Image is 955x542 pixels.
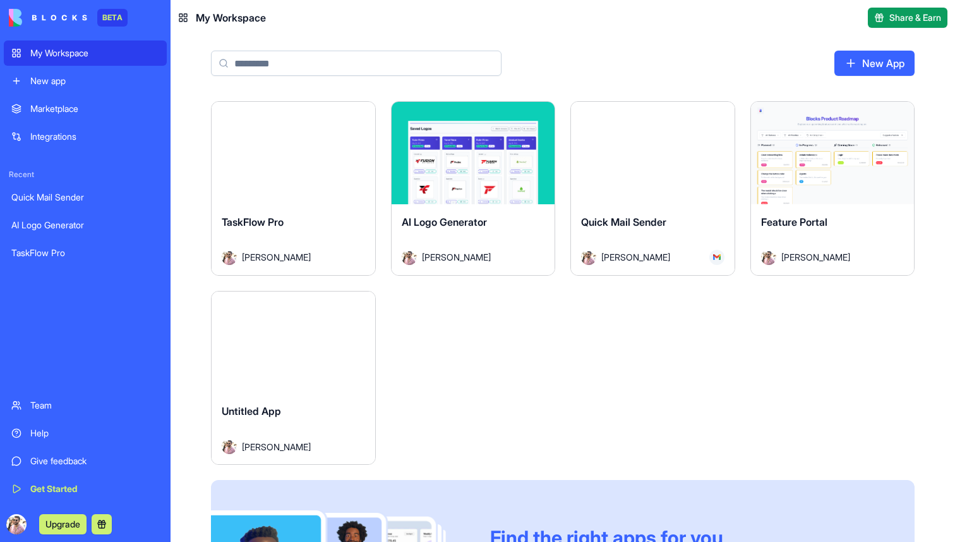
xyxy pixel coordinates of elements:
a: Quick Mail Sender [4,185,167,210]
div: My Workspace [30,47,159,59]
div: FAQ [18,304,234,328]
div: Integrations [30,130,159,143]
span: Recent [4,169,167,180]
div: TaskFlow Pro [11,247,159,259]
span: AI Logo Generator [402,216,487,228]
img: ACg8ocL_Q_N90vswveGfffDZIZl8kfyOQL45eDwNPxAhkOeD3j4X8V3ZsQ=s96-c [6,514,27,534]
span: Messages [105,426,148,435]
button: Upgrade [39,514,87,534]
img: Avatar [222,439,237,454]
a: Team [4,393,167,418]
img: logo [9,9,87,27]
img: Profile image for Michal [148,20,173,46]
p: Hi Yuval 👋 [25,90,227,111]
div: Close [217,20,240,43]
span: [PERSON_NAME] [601,250,670,264]
a: TaskFlow ProAvatar[PERSON_NAME] [211,101,376,276]
a: Quick Mail SenderAvatar[PERSON_NAME] [570,101,735,276]
div: Tickets [18,233,234,256]
span: Share & Earn [889,11,941,24]
span: Help [200,426,220,435]
span: Quick Mail Sender [581,216,666,228]
a: My Workspace [4,40,167,66]
a: Help [4,421,167,446]
img: Avatar [761,250,776,265]
div: AI Logo Generator [11,219,159,231]
button: Search for help [18,274,234,299]
button: Messages [84,395,168,445]
p: How can we help? [25,111,227,133]
div: Marketplace [30,102,159,115]
a: AI Logo GeneratorAvatar[PERSON_NAME] [391,101,556,276]
div: We typically reply within an hour [26,173,211,187]
a: Get Started [4,476,167,502]
a: Upgrade [39,517,87,530]
div: Help [30,427,159,440]
a: New App [834,51,915,76]
a: AI Logo Generator [4,212,167,238]
img: Profile image for Shelly [172,20,197,46]
span: [PERSON_NAME] [242,440,311,453]
img: Avatar [222,250,237,265]
div: Give feedback [30,455,159,467]
a: New app [4,68,167,94]
a: Untitled AppAvatar[PERSON_NAME] [211,291,376,465]
span: Untitled App [222,405,281,417]
span: [PERSON_NAME] [422,250,491,264]
a: Give feedback [4,448,167,474]
span: Home [28,426,56,435]
img: Gmail_trouth.svg [713,254,721,261]
span: Feature Portal [761,216,827,228]
div: Get Started [30,483,159,495]
img: Avatar [402,250,417,265]
a: Integrations [4,124,167,149]
div: Quick Mail Sender [11,191,159,204]
div: Team [30,399,159,412]
span: [PERSON_NAME] [242,250,311,264]
div: Tickets [26,238,212,251]
div: Create a ticket [26,214,227,228]
button: Share & Earn [868,8,947,28]
img: Avatar [581,250,596,265]
div: FAQ [26,309,212,323]
img: logo [25,24,40,44]
a: Feature PortalAvatar[PERSON_NAME] [750,101,915,276]
div: Send us a messageWe typically reply within an hour [13,149,240,197]
div: New app [30,75,159,87]
span: TaskFlow Pro [222,216,284,228]
div: Send us a message [26,160,211,173]
a: TaskFlow Pro [4,240,167,266]
div: BETA [97,9,128,27]
a: BETA [9,9,128,27]
a: Marketplace [4,96,167,121]
span: Search for help [26,280,102,293]
button: Help [169,395,253,445]
span: [PERSON_NAME] [781,250,850,264]
span: My Workspace [196,10,266,25]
